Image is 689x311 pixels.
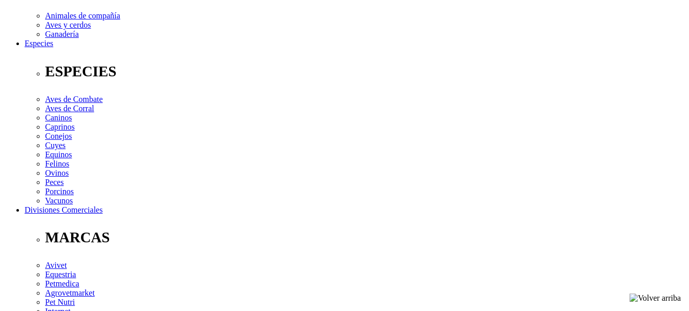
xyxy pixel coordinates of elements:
iframe: Brevo live chat [5,200,177,306]
a: Caprinos [45,122,75,131]
a: Cuyes [45,141,66,150]
a: Conejos [45,132,72,140]
a: Porcinos [45,187,74,196]
a: Peces [45,178,64,186]
a: Animales de compañía [45,11,120,20]
a: Ovinos [45,169,69,177]
a: Aves y cerdos [45,20,91,29]
a: Vacunos [45,196,73,205]
img: Volver arriba [630,294,681,303]
a: Ganadería [45,30,79,38]
a: Especies [25,39,53,48]
a: Caninos [45,113,72,122]
a: Felinos [45,159,69,168]
a: Aves de Corral [45,104,94,113]
a: Equinos [45,150,72,159]
p: ESPECIES [45,63,685,80]
a: Aves de Combate [45,95,103,103]
p: MARCAS [45,229,685,246]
